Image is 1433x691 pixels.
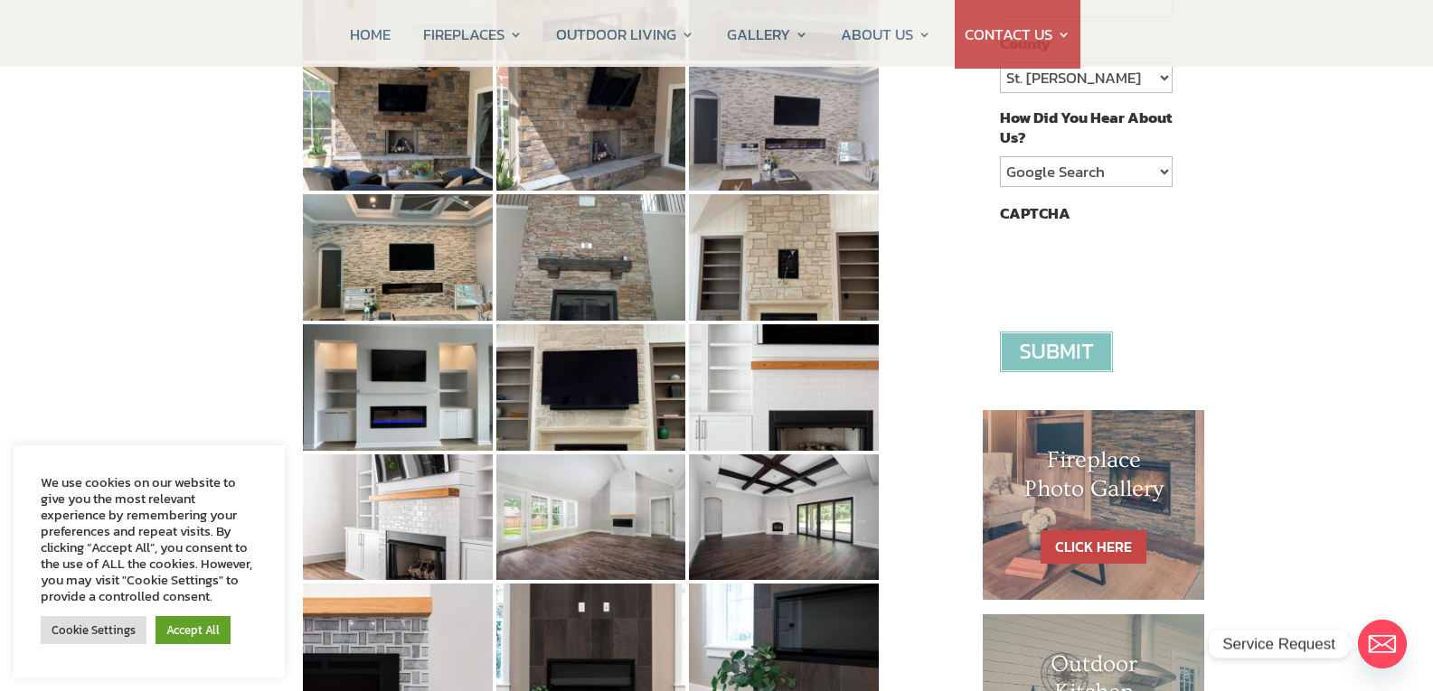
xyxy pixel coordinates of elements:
h1: Fireplace Photo Gallery [1019,446,1169,511]
div: We use cookies on our website to give you the most relevant experience by remembering your prefer... [41,474,258,604]
img: 17 [496,454,686,581]
label: How Did You Hear About Us? [1000,107,1172,147]
a: Email [1358,620,1407,668]
img: 8 [496,64,686,191]
input: Submit [1000,331,1113,372]
img: 15 [689,324,879,451]
a: CLICK HERE [1041,530,1146,564]
img: 9 [689,64,879,191]
img: 11 [496,194,686,321]
img: 7 [303,64,493,191]
img: 14 [496,324,686,451]
img: 12 [689,194,879,321]
img: 10 [303,194,493,321]
a: Accept All [156,616,231,644]
a: Cookie Settings [41,616,146,644]
img: 18 [689,454,879,581]
label: CAPTCHA [1000,203,1070,223]
img: 13 [303,324,493,451]
iframe: reCAPTCHA [1000,232,1275,303]
img: 16 [303,454,493,581]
